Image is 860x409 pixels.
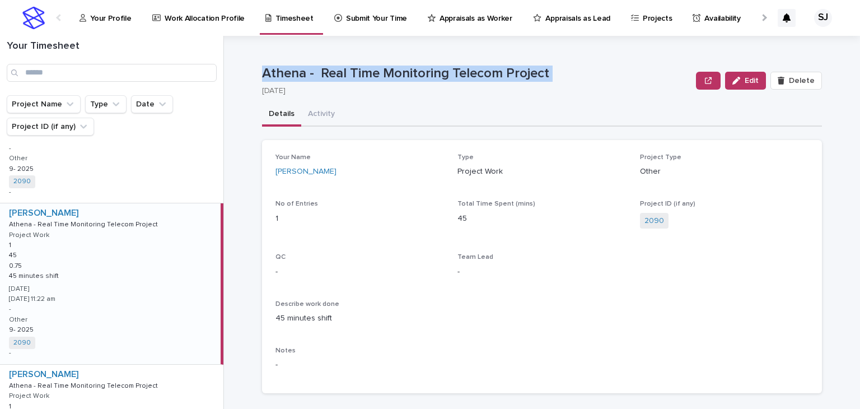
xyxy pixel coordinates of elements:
[7,64,217,82] input: Search
[9,219,160,229] p: Athena - Real Time Monitoring Telecom Project
[85,95,127,113] button: Type
[9,231,49,239] p: Project Work
[9,188,11,196] p: -
[725,72,766,90] button: Edit
[262,66,691,82] p: Athena - Real Time Monitoring Telecom Project
[457,266,626,278] p: -
[9,392,49,400] p: Project Work
[640,166,808,178] p: Other
[275,213,444,225] p: 1
[770,72,822,90] button: Delete
[9,249,19,259] p: 45
[9,270,61,280] p: 45 minutes shift
[640,154,681,161] span: Project Type
[13,178,31,185] a: 2090
[7,118,94,136] button: Project ID (if any)
[9,239,13,249] p: 1
[457,213,626,225] p: 45
[789,77,815,85] span: Delete
[9,324,36,334] p: 9- 2025
[814,9,832,27] div: SJ
[9,349,11,357] p: -
[9,295,55,303] p: [DATE] 11:22 am
[457,254,493,261] span: Team Lead
[275,301,339,308] span: Describe work done
[275,254,286,261] span: QC
[7,95,81,113] button: Project Name
[9,380,160,390] p: Athena - Real Time Monitoring Telecom Project
[9,163,36,173] p: 9- 2025
[275,359,808,371] p: -
[275,266,444,278] p: -
[275,201,318,207] span: No of Entries
[301,103,342,127] button: Activity
[9,260,24,270] p: 0.75
[9,305,11,313] p: -
[131,95,173,113] button: Date
[9,155,27,162] p: Other
[9,208,78,219] a: [PERSON_NAME]
[457,166,626,178] p: Project Work
[7,40,217,53] h1: Your Timesheet
[9,316,27,324] p: Other
[457,154,474,161] span: Type
[22,7,45,29] img: stacker-logo-s-only.png
[262,86,687,96] p: [DATE]
[644,215,664,227] a: 2090
[275,313,808,324] p: 45 minutes shift
[9,369,78,380] a: [PERSON_NAME]
[9,145,11,152] p: -
[275,347,296,354] span: Notes
[275,154,311,161] span: Your Name
[457,201,535,207] span: Total Time Spent (mins)
[275,166,336,178] a: [PERSON_NAME]
[262,103,301,127] button: Details
[9,285,29,293] p: [DATE]
[640,201,695,207] span: Project ID (if any)
[745,77,759,85] span: Edit
[13,339,31,347] a: 2090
